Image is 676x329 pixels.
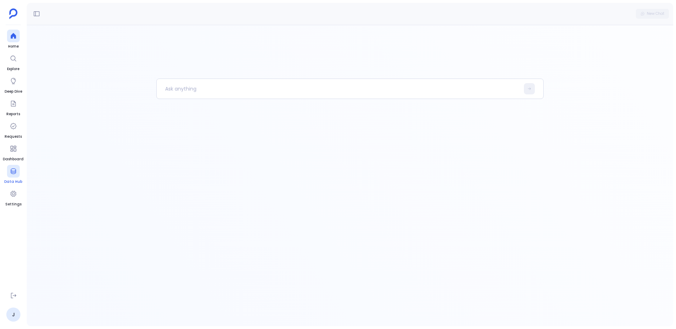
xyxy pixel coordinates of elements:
[5,120,22,139] a: Requests
[7,30,20,49] a: Home
[5,187,21,207] a: Settings
[4,179,22,185] span: Data Hub
[7,52,20,72] a: Explore
[5,75,22,94] a: Deep Dive
[4,165,22,185] a: Data Hub
[7,44,20,49] span: Home
[7,66,20,72] span: Explore
[6,111,20,117] span: Reports
[6,308,20,322] a: J
[3,142,24,162] a: Dashboard
[5,134,22,139] span: Requests
[3,156,24,162] span: Dashboard
[5,89,22,94] span: Deep Dive
[5,201,21,207] span: Settings
[9,8,18,19] img: petavue logo
[6,97,20,117] a: Reports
